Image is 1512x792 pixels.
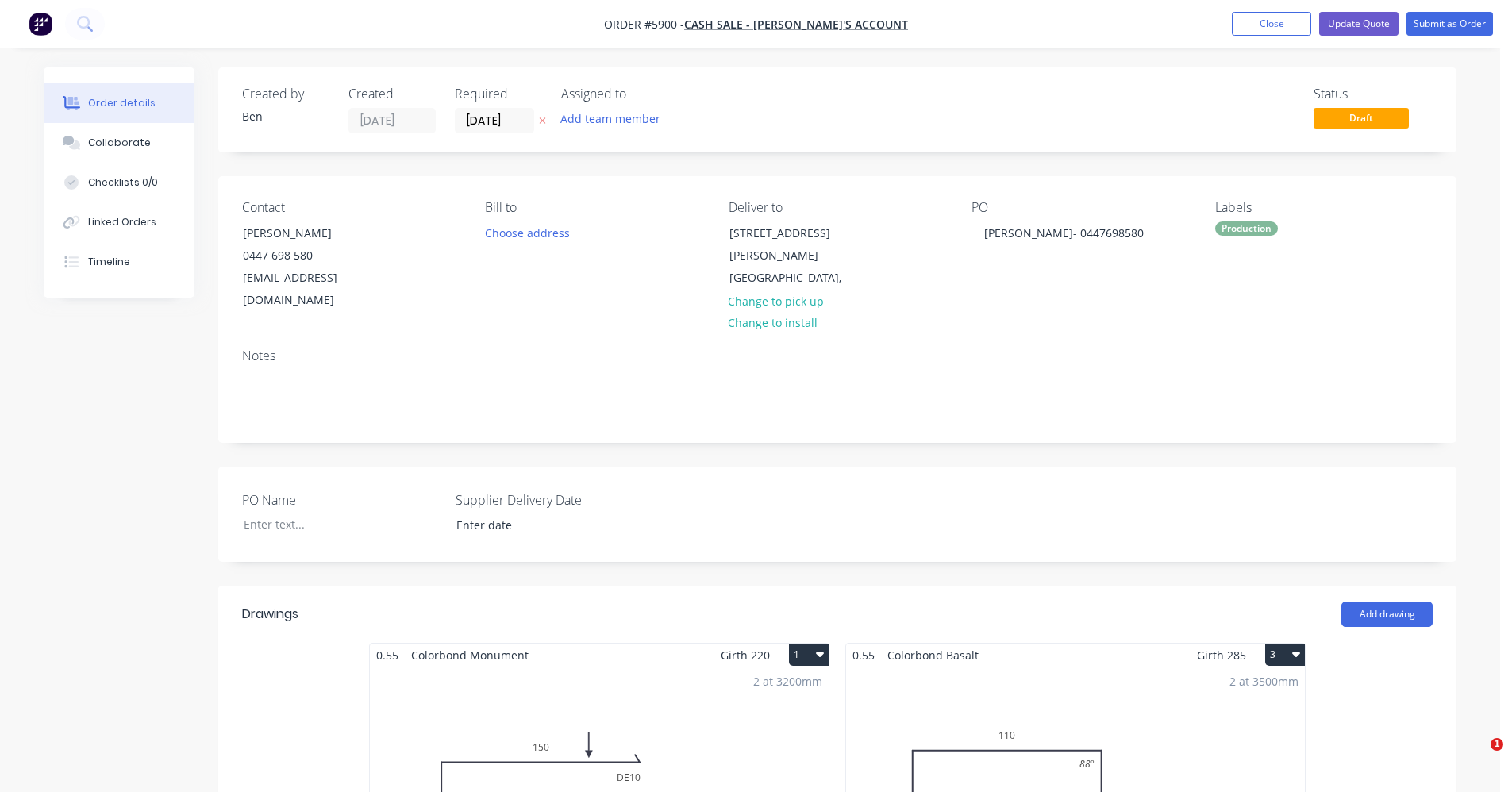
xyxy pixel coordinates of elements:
[1229,673,1298,690] div: 2 at 3500mm
[1491,738,1503,751] span: 1
[561,87,720,102] div: Assigned to
[729,222,861,267] div: [STREET_ADDRESS][PERSON_NAME]
[684,17,908,32] a: CASH SALE - [PERSON_NAME]'S ACCOUNT
[552,108,669,129] button: Add team member
[229,221,388,312] div: [PERSON_NAME]0447 698 580[EMAIL_ADDRESS][DOMAIN_NAME]
[729,200,946,215] div: Deliver to
[88,175,158,190] div: Checklists 0/0
[242,108,329,125] div: Ben
[789,644,829,666] button: 1
[1197,644,1246,667] span: Girth 285
[242,490,441,509] label: PO Name
[242,348,1433,363] div: Notes
[1314,87,1433,102] div: Status
[716,221,875,290] div: [STREET_ADDRESS][PERSON_NAME][GEOGRAPHIC_DATA],
[242,87,329,102] div: Created by
[1319,12,1399,36] button: Update Quote
[846,644,881,667] span: 0.55
[243,222,375,244] div: [PERSON_NAME]
[604,17,684,32] span: Order #5900 -
[29,12,52,36] img: Factory
[1458,738,1496,776] iframe: Intercom live chat
[88,255,130,269] div: Timeline
[88,215,156,229] div: Linked Orders
[1232,12,1311,36] button: Close
[370,644,405,667] span: 0.55
[405,644,535,667] span: Colorbond Monument
[971,200,1189,215] div: PO
[1215,221,1278,236] div: Production
[44,242,194,282] button: Timeline
[88,96,156,110] div: Order details
[721,644,770,667] span: Girth 220
[44,83,194,123] button: Order details
[881,644,985,667] span: Colorbond Basalt
[561,108,669,129] button: Add team member
[455,87,542,102] div: Required
[242,200,460,215] div: Contact
[476,221,578,243] button: Choose address
[1265,644,1305,666] button: 3
[720,290,833,311] button: Change to pick up
[729,267,861,289] div: [GEOGRAPHIC_DATA],
[348,87,436,102] div: Created
[44,202,194,242] button: Linked Orders
[243,244,375,267] div: 0447 698 580
[44,123,194,163] button: Collaborate
[44,163,194,202] button: Checklists 0/0
[971,221,1156,244] div: [PERSON_NAME]- 0447698580
[445,513,643,537] input: Enter date
[242,605,298,624] div: Drawings
[720,312,826,333] button: Change to install
[485,200,702,215] div: Bill to
[243,267,375,311] div: [EMAIL_ADDRESS][DOMAIN_NAME]
[88,136,151,150] div: Collaborate
[753,673,822,690] div: 2 at 3200mm
[456,490,654,509] label: Supplier Delivery Date
[1314,108,1409,128] span: Draft
[1406,12,1493,36] button: Submit as Order
[1341,602,1433,627] button: Add drawing
[1215,200,1433,215] div: Labels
